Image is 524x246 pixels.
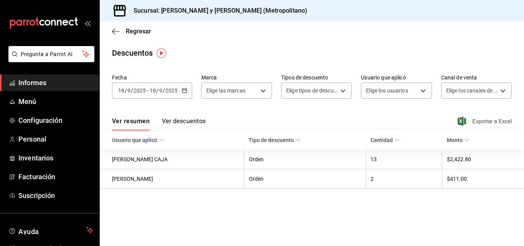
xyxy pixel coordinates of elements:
[18,192,55,200] font: Suscripción
[126,28,151,35] font: Regresar
[8,46,94,62] button: Pregunta a Parrot AI
[112,157,168,163] font: [PERSON_NAME] CAJA
[131,88,133,94] font: /
[21,51,73,57] font: Pregunta a Parrot AI
[112,117,206,130] div: pestañas de navegación
[366,88,408,94] font: Elige los usuarios
[18,228,39,236] font: Ayuda
[18,173,55,181] font: Facturación
[112,137,164,143] span: Usuario que aplicó
[147,88,148,94] font: -
[165,88,178,94] input: ----
[112,117,150,125] font: Ver resumen
[459,117,512,126] button: Exportar a Excel
[18,79,46,87] font: Informes
[133,88,146,94] input: ----
[447,157,471,163] font: $2,422.80
[112,48,153,58] font: Descuentos
[162,117,206,125] font: Ver descuentos
[249,137,301,143] span: Tipo de descuento
[163,88,165,94] font: /
[361,74,405,81] font: Usuario que aplicó
[371,137,393,144] font: Cantidad
[156,88,158,94] font: /
[118,88,125,94] input: --
[112,28,151,35] button: Regresar
[125,88,127,94] font: /
[281,74,328,81] font: Tipos de descuento
[371,137,400,143] span: Cantidad
[441,74,477,81] font: Canal de venta
[157,48,166,58] img: Marcador de información sobre herramientas
[127,88,131,94] input: --
[249,176,264,182] font: Orden
[18,135,46,143] font: Personal
[472,118,512,124] font: Exportar a Excel
[18,116,63,124] font: Configuración
[159,88,163,94] input: --
[286,88,344,94] font: Elige tipos de descuento
[18,154,53,162] font: Inventarios
[447,176,467,182] font: $411.00
[447,137,470,143] span: Monto
[206,88,246,94] font: Elige las marcas
[133,7,307,14] font: Sucursal: [PERSON_NAME] y [PERSON_NAME] (Metropolitano)
[18,97,36,106] font: Menú
[371,176,374,182] font: 2
[5,56,94,64] a: Pregunta a Parrot AI
[447,137,463,144] font: Monto
[149,88,156,94] input: --
[112,137,157,144] font: Usuario que aplicó
[84,20,91,26] button: abrir_cajón_menú
[112,74,127,81] font: Fecha
[446,88,508,94] font: Elige los canales de venta
[371,157,377,163] font: 13
[249,157,264,163] font: Orden
[112,176,153,182] font: [PERSON_NAME]
[249,137,294,144] font: Tipo de descuento
[201,74,217,81] font: Marca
